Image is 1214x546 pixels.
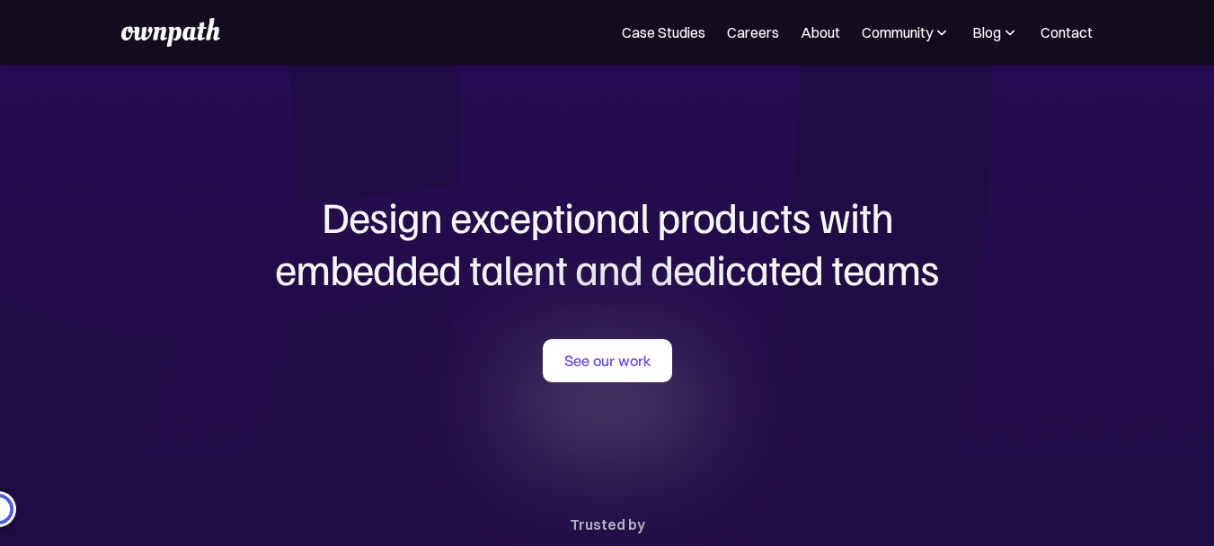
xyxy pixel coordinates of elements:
[1041,22,1093,43] a: Contact
[176,191,1039,294] h1: Design exceptional products with embedded talent and dedicated teams
[972,22,1019,43] div: Blog
[972,22,1001,43] div: Blog
[622,22,705,43] a: Case Studies
[862,22,933,43] div: Community
[727,22,779,43] a: Careers
[801,22,840,43] a: About
[570,512,645,537] div: Trusted by
[862,22,951,43] div: Community
[543,339,672,382] a: See our work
